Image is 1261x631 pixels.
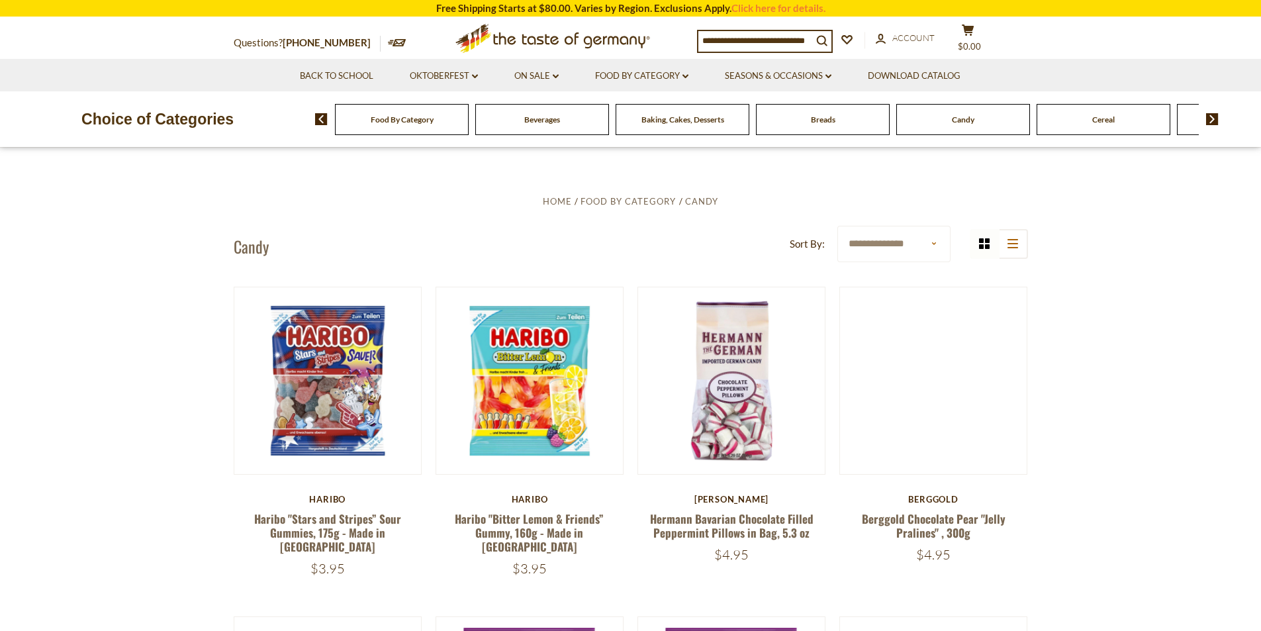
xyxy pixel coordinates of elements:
a: Back to School [300,69,373,83]
a: Click here for details. [731,2,825,14]
p: Questions? [234,34,381,52]
a: Candy [952,115,974,124]
div: [PERSON_NAME] [637,494,826,505]
a: Account [876,31,935,46]
h1: Candy [234,236,269,256]
div: Berggold [839,494,1028,505]
img: Haribo "Stars and Stripes” Sour Gummies, 175g - Made in Germany [234,287,422,475]
img: Hermann Bavarian Chocolate Filled Peppermint Pillows in Bag, 5.3 oz [638,287,825,475]
span: $4.95 [916,546,951,563]
a: [PHONE_NUMBER] [283,36,371,48]
a: On Sale [514,69,559,83]
a: Haribo "Stars and Stripes” Sour Gummies, 175g - Made in [GEOGRAPHIC_DATA] [254,510,401,556]
a: Food By Category [581,196,676,207]
a: Candy [685,196,718,207]
span: $4.95 [714,546,749,563]
span: $0.00 [958,41,981,52]
a: Berggold Chocolate Pear "Jelly Pralines" , 300g [862,510,1005,541]
a: Baking, Cakes, Desserts [641,115,724,124]
a: Haribo "Bitter Lemon & Friends” Gummy, 160g - Made in [GEOGRAPHIC_DATA] [455,510,604,556]
label: Sort By: [790,236,825,252]
span: $3.95 [512,560,547,577]
a: Food By Category [371,115,434,124]
a: Cereal [1092,115,1115,124]
span: Account [892,32,935,43]
a: Oktoberfest [410,69,478,83]
a: Hermann Bavarian Chocolate Filled Peppermint Pillows in Bag, 5.3 oz [650,510,814,541]
button: $0.00 [949,24,988,57]
a: Home [543,196,572,207]
a: Seasons & Occasions [725,69,831,83]
span: $3.95 [310,560,345,577]
div: Haribo [234,494,422,505]
a: Download Catalog [868,69,960,83]
a: Breads [811,115,835,124]
img: next arrow [1206,113,1219,125]
img: Haribo "Bitter Lemon & Friends” Gummy, 160g - Made in Germany [436,287,624,475]
div: Haribo [436,494,624,505]
img: previous arrow [315,113,328,125]
a: Food By Category [595,69,688,83]
a: Beverages [524,115,560,124]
